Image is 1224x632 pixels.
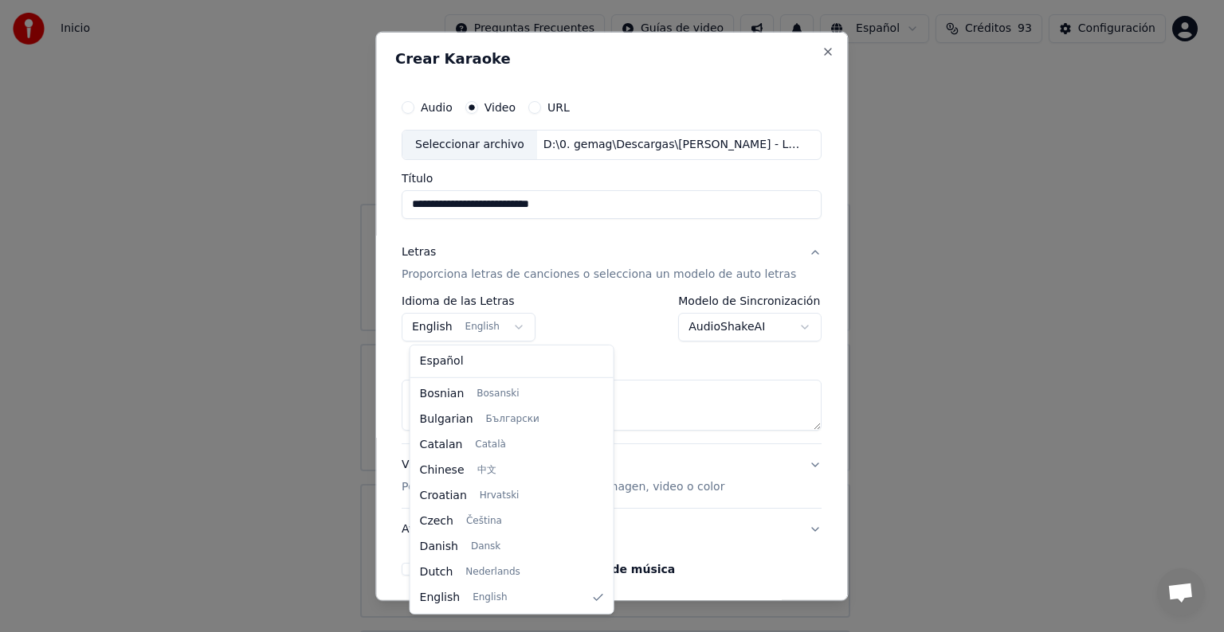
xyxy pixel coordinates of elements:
span: 中文 [477,464,496,477]
span: Danish [420,539,458,555]
span: Català [475,439,505,451]
span: Čeština [466,515,502,528]
span: Nederlands [465,566,520,579]
span: Bosanski [477,388,519,400]
span: Dutch [420,564,453,580]
span: Español [420,353,464,369]
span: Czech [420,513,453,529]
span: Dansk [471,540,500,553]
span: Hrvatski [480,490,520,502]
span: Bulgarian [420,412,473,427]
span: Catalan [420,437,463,453]
span: Български [486,413,539,426]
span: English [473,591,507,604]
span: Croatian [420,488,467,504]
span: English [420,590,461,606]
span: Bosnian [420,386,465,402]
span: Chinese [420,462,465,478]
